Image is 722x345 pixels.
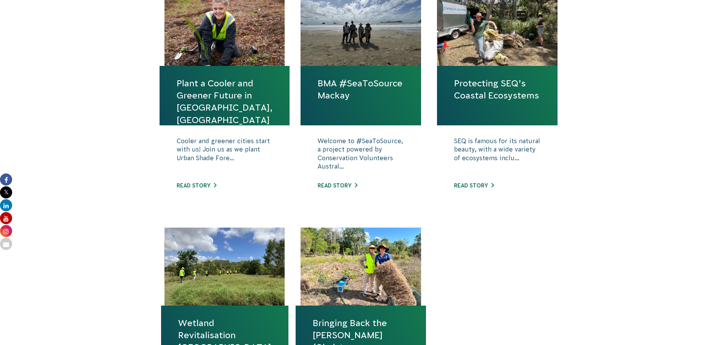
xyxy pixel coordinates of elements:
p: SEQ is famous for its natural beauty, with a wide variety of ecosystems inclu... [454,137,540,175]
p: Cooler and greener cities start with us! Join us as we plant Urban Shade Fore... [177,137,273,175]
a: BMA #SeaToSource Mackay [318,77,404,101]
a: Read story [318,183,357,189]
p: Welcome to #SeaToSource, a project powered by Conservation Volunteers Austral... [318,137,404,175]
a: Plant a Cooler and Greener Future in [GEOGRAPHIC_DATA], [GEOGRAPHIC_DATA] [177,77,273,126]
a: Read story [454,183,494,189]
a: Protecting SEQ’s Coastal Ecosystems [454,77,540,101]
a: Read story [177,183,216,189]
